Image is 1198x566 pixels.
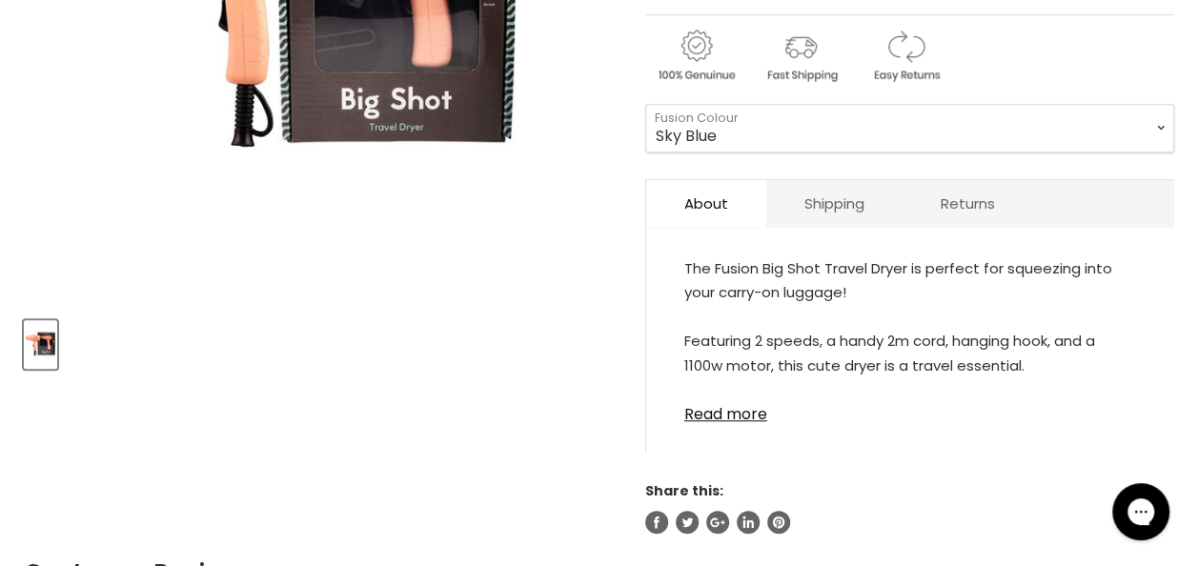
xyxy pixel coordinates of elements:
[645,481,723,500] span: Share this:
[645,27,746,85] img: genuine.gif
[645,482,1174,534] aside: Share this:
[684,256,1136,394] div: The Fusion Big Shot Travel Dryer is perfect for squeezing into your carry-on luggage! Featuring 2...
[21,314,619,369] div: Product thumbnails
[855,27,956,85] img: returns.gif
[750,27,851,85] img: shipping.gif
[26,322,55,367] img: Fusion Big Shot Travel Dryer
[766,180,903,227] a: Shipping
[646,180,766,227] a: About
[1103,476,1179,547] iframe: Gorgias live chat messenger
[24,320,57,369] button: Fusion Big Shot Travel Dryer
[903,180,1033,227] a: Returns
[684,394,1136,423] a: Read more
